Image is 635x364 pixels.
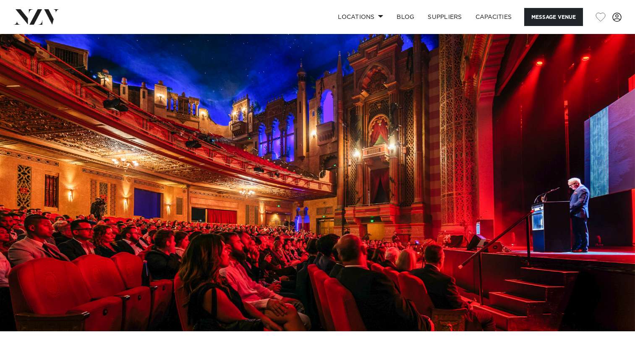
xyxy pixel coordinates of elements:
button: Message Venue [524,8,583,26]
a: BLOG [390,8,421,26]
a: Capacities [469,8,519,26]
a: Locations [331,8,390,26]
img: nzv-logo.png [13,9,59,24]
a: SUPPLIERS [421,8,468,26]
